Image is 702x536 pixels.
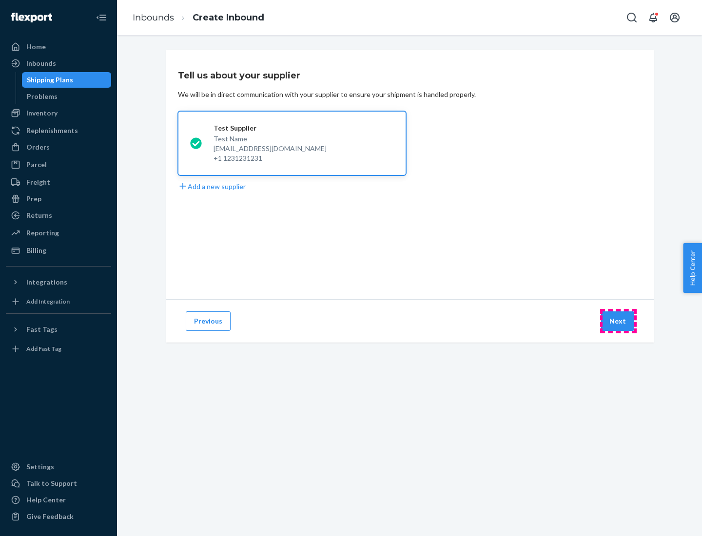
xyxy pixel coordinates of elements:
button: Open notifications [643,8,663,27]
a: Add Fast Tag [6,341,111,357]
div: Settings [26,462,54,472]
a: Returns [6,208,111,223]
div: Give Feedback [26,512,74,521]
a: Orders [6,139,111,155]
button: Add a new supplier [178,181,246,191]
a: Freight [6,174,111,190]
div: Freight [26,177,50,187]
button: Close Navigation [92,8,111,27]
a: Add Integration [6,294,111,309]
button: Give Feedback [6,509,111,524]
a: Home [6,39,111,55]
div: Returns [26,211,52,220]
button: Help Center [683,243,702,293]
a: Create Inbound [193,12,264,23]
a: Reporting [6,225,111,241]
div: Billing [26,246,46,255]
div: We will be in direct communication with your supplier to ensure your shipment is handled properly. [178,90,476,99]
div: Inventory [26,108,58,118]
a: Inventory [6,105,111,121]
button: Open Search Box [622,8,642,27]
a: Replenishments [6,123,111,138]
div: Help Center [26,495,66,505]
div: Talk to Support [26,479,77,488]
button: Next [601,311,634,331]
div: Add Integration [26,297,70,306]
div: Home [26,42,46,52]
button: Integrations [6,274,111,290]
a: Billing [6,243,111,258]
button: Previous [186,311,231,331]
a: Inbounds [6,56,111,71]
a: Help Center [6,492,111,508]
div: Prep [26,194,41,204]
div: Fast Tags [26,325,58,334]
a: Inbounds [133,12,174,23]
div: Problems [27,92,58,101]
a: Talk to Support [6,476,111,491]
div: Parcel [26,160,47,170]
button: Open account menu [665,8,684,27]
div: Orders [26,142,50,152]
a: Settings [6,459,111,475]
a: Parcel [6,157,111,172]
a: Prep [6,191,111,207]
img: Flexport logo [11,13,52,22]
div: Add Fast Tag [26,345,61,353]
h3: Tell us about your supplier [178,69,300,82]
div: Inbounds [26,58,56,68]
a: Problems [22,89,112,104]
div: Replenishments [26,126,78,135]
ol: breadcrumbs [125,3,272,32]
div: Shipping Plans [27,75,73,85]
button: Fast Tags [6,322,111,337]
div: Integrations [26,277,67,287]
div: Reporting [26,228,59,238]
a: Shipping Plans [22,72,112,88]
